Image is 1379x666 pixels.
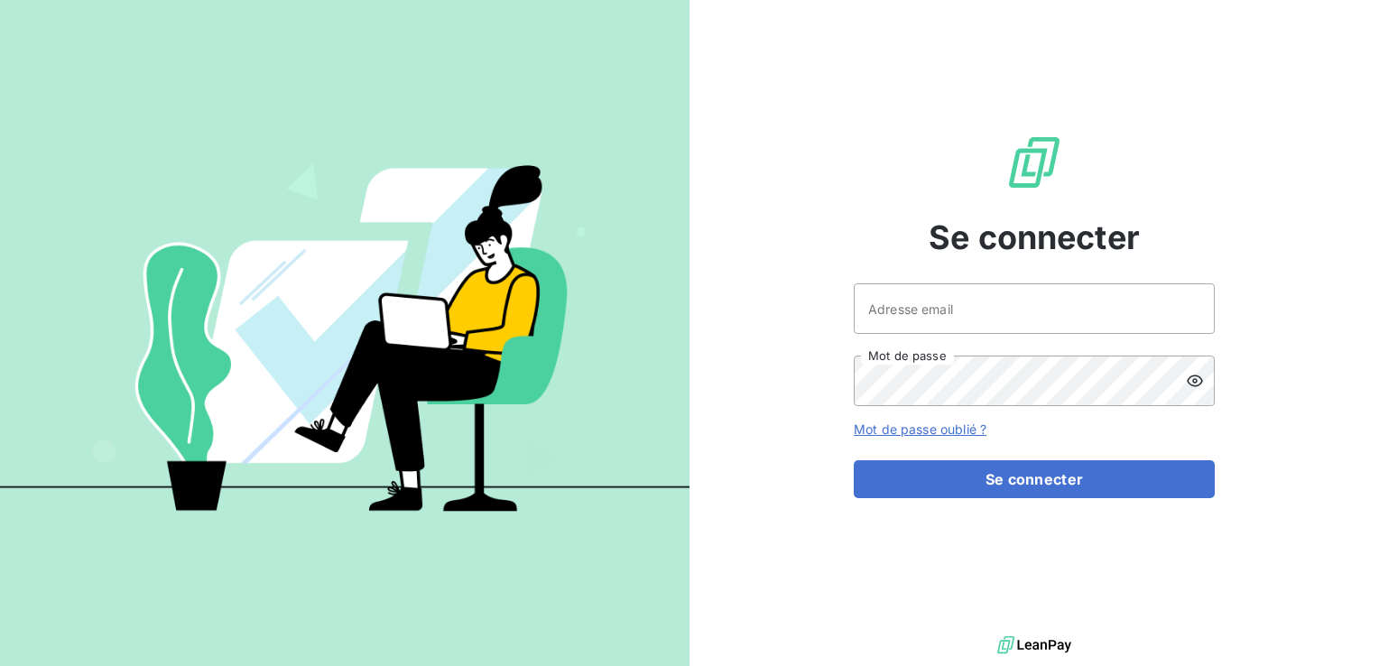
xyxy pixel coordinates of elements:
[854,460,1215,498] button: Se connecter
[929,213,1140,262] span: Se connecter
[997,632,1071,659] img: logo
[1005,134,1063,191] img: Logo LeanPay
[854,283,1215,334] input: placeholder
[854,421,986,437] a: Mot de passe oublié ?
